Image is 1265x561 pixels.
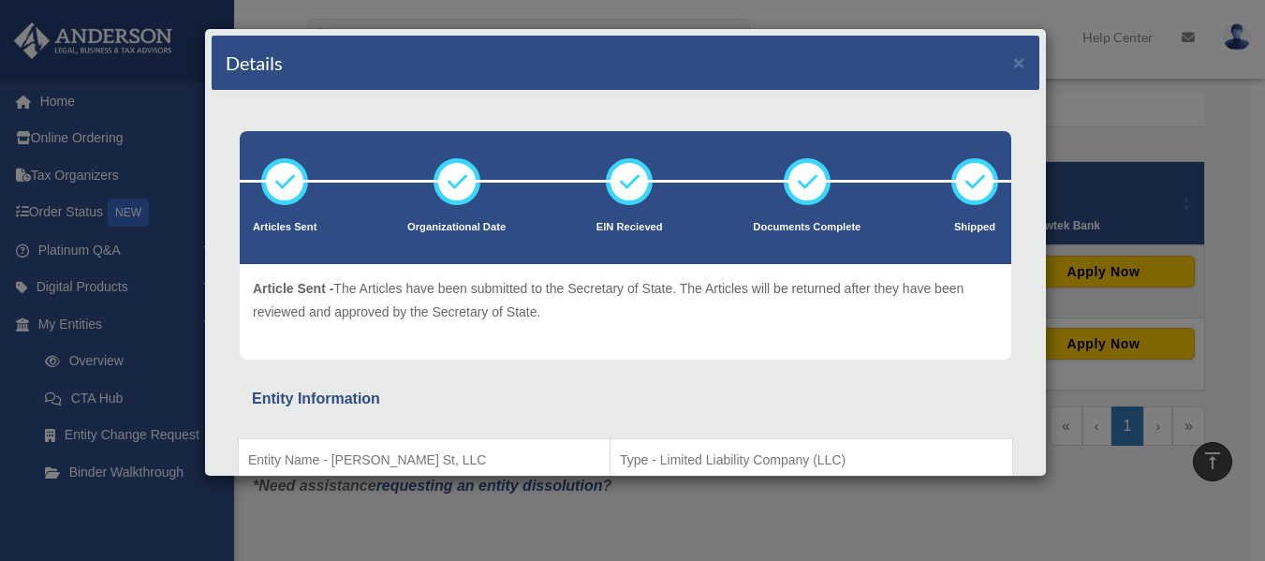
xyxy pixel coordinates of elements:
button: × [1013,52,1025,72]
p: Documents Complete [753,218,860,237]
p: Organizational Date [407,218,506,237]
p: The Articles have been submitted to the Secretary of State. The Articles will be returned after t... [253,277,998,323]
p: EIN Recieved [596,218,663,237]
p: Entity Name - [PERSON_NAME] St, LLC [248,449,600,472]
p: Type - Limited Liability Company (LLC) [620,449,1003,472]
p: Shipped [951,218,998,237]
p: Articles Sent [253,218,316,237]
div: Entity Information [252,386,999,412]
h4: Details [226,50,283,76]
span: Article Sent - [253,281,333,296]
